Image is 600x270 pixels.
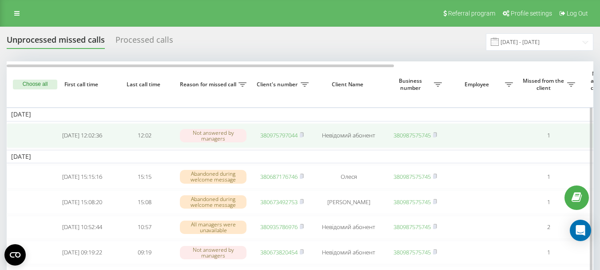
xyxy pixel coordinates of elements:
[260,223,298,231] a: 380935786976
[260,248,298,256] a: 380673820454
[448,10,495,17] span: Referral program
[255,81,301,88] span: Client's number
[393,223,431,231] a: 380987575745
[113,165,175,189] td: 15:15
[260,131,298,139] a: 380975797044
[51,165,113,189] td: [DATE] 15:15:16
[313,165,384,189] td: Олеся
[393,131,431,139] a: 380987575745
[570,220,591,241] div: Open Intercom Messenger
[517,123,580,148] td: 1
[260,173,298,181] a: 380687176746
[393,198,431,206] a: 380987575745
[511,10,552,17] span: Profile settings
[517,165,580,189] td: 1
[522,77,567,91] span: Missed from the client
[51,241,113,264] td: [DATE] 09:19:22
[180,170,246,183] div: Abandoned during welcome message
[313,190,384,214] td: [PERSON_NAME]
[313,241,384,264] td: Невідомий абонент
[113,190,175,214] td: 15:08
[58,81,106,88] span: First call time
[180,129,246,142] div: Not answered by managers
[51,216,113,239] td: [DATE] 10:52:44
[51,123,113,148] td: [DATE] 12:02:36
[180,246,246,259] div: Not answered by managers
[180,221,246,234] div: All managers were unavailable
[113,216,175,239] td: 10:57
[4,244,26,266] button: Open CMP widget
[567,10,588,17] span: Log Out
[451,81,505,88] span: Employee
[389,77,434,91] span: Business number
[313,123,384,148] td: Невідомий абонент
[260,198,298,206] a: 380673492753
[517,190,580,214] td: 1
[517,241,580,264] td: 1
[51,190,113,214] td: [DATE] 15:08:20
[393,173,431,181] a: 380987575745
[180,195,246,209] div: Abandoned during welcome message
[180,81,238,88] span: Reason for missed call
[393,248,431,256] a: 380987575745
[115,35,173,49] div: Processed calls
[321,81,377,88] span: Client Name
[113,123,175,148] td: 12:02
[113,241,175,264] td: 09:19
[313,216,384,239] td: Невідомий абонент
[7,35,105,49] div: Unprocessed missed calls
[517,216,580,239] td: 2
[13,80,57,89] button: Choose all
[120,81,168,88] span: Last call time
